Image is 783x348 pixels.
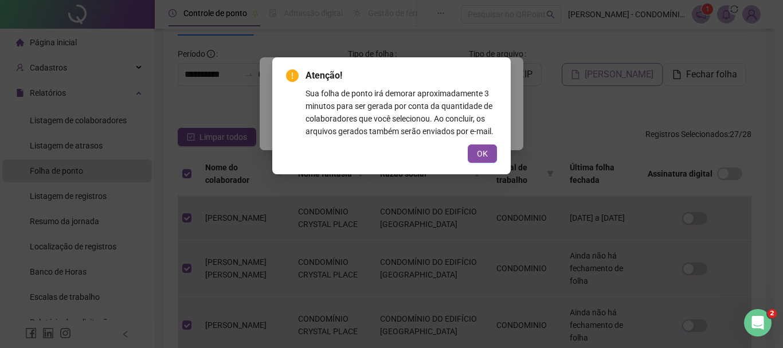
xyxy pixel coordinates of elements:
[306,69,497,83] span: Atenção!
[306,87,497,138] div: Sua folha de ponto irá demorar aproximadamente 3 minutos para ser gerada por conta da quantidade ...
[768,309,777,318] span: 2
[286,69,299,82] span: exclamation-circle
[477,147,488,160] span: OK
[468,144,497,163] button: OK
[744,309,772,337] iframe: Intercom live chat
